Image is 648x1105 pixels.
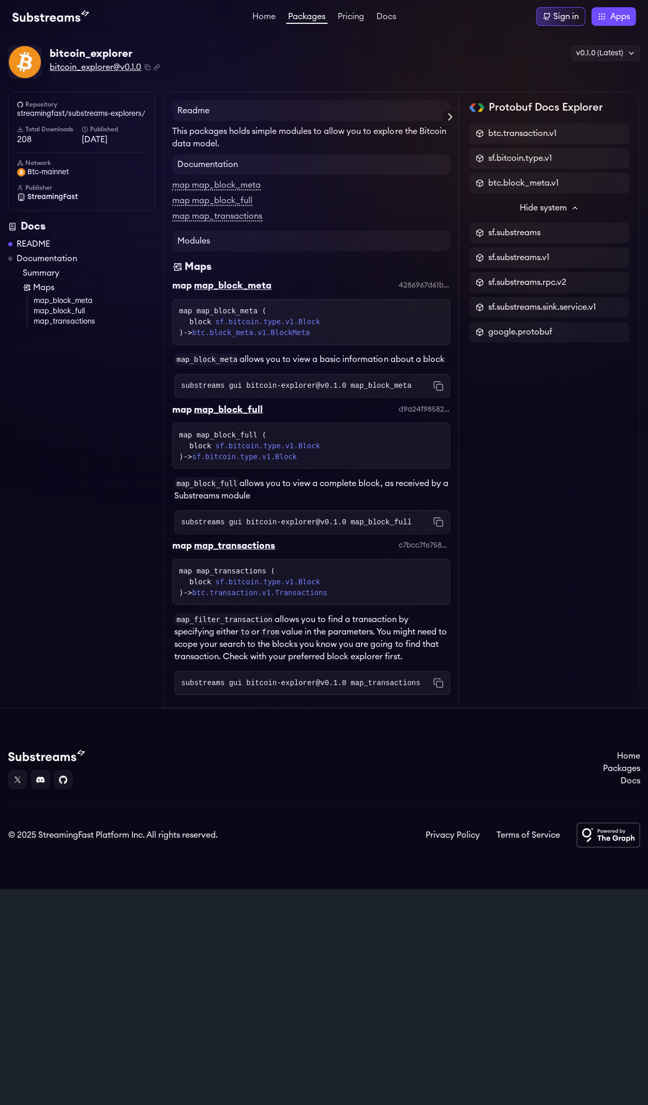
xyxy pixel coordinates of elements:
div: map_block_full [194,402,263,416]
span: google.protobuf [488,326,552,338]
div: c7bcc7fe7584cc6d758a763698bdaab883e94987 [398,540,450,550]
span: sf.bitcoin.type.v1 [488,152,551,164]
h6: Published [82,125,146,133]
h4: Documentation [172,154,450,175]
a: Docs [374,12,398,23]
a: StreamingFast [17,192,146,202]
div: map [172,278,192,293]
p: allows you to find a transaction by specifying either or value in the parameters. You might need ... [174,613,450,662]
span: 208 [17,133,82,146]
span: btc.transaction.v1 [488,127,556,140]
a: Documentation [17,252,77,265]
div: map_transactions [194,538,275,552]
code: to [238,625,251,638]
img: btc-mainnet [17,168,25,176]
div: Maps [185,260,212,274]
button: Copy .spkg link to clipboard [154,64,160,70]
a: map_transactions [34,316,155,327]
div: block [189,576,443,587]
a: btc.block_meta.v1.BlockMeta [192,328,310,337]
h2: Protobuf Docs Explorer [488,100,602,115]
a: map_block_meta [34,296,155,306]
a: streamingfast/substreams-explorers/ [17,109,146,119]
code: map_block_full [174,477,239,489]
div: map [172,402,192,416]
button: Copy command to clipboard [433,677,443,688]
button: Hide system [469,198,629,218]
div: block [189,440,443,451]
span: bitcoin_explorer@v0.1.0 [50,61,141,73]
span: -> [183,588,327,596]
span: sf.substreams.sink.service.v1 [488,301,595,313]
div: block [189,316,443,327]
span: Hide system [519,202,566,214]
img: Protobuf [469,103,484,112]
button: Copy package name and version [144,64,150,70]
a: Sign in [536,7,585,26]
h6: Network [17,159,146,167]
div: map map_block_meta ( ) [179,306,443,338]
a: README [17,238,50,250]
a: Home [602,749,640,762]
a: map map_transactions [172,212,262,221]
code: substreams gui bitcoin-explorer@v0.1.0 map_block_meta [181,381,411,391]
h4: Modules [172,231,450,251]
div: map map_transactions ( ) [179,565,443,598]
h4: Readme [172,100,450,121]
img: Substream's logo [12,10,89,23]
a: Docs [602,774,640,786]
a: Maps [23,281,155,294]
div: 4286967d61b45cc09609a0f8a7f8db45b89bdac5 [398,280,450,291]
img: Maps icon [172,260,183,274]
span: -> [183,328,309,337]
p: allows you to view a basic information about a block [174,353,450,366]
a: map map_block_full [172,196,252,206]
a: btc-mainnet [17,167,146,177]
a: map_block_full [34,306,155,316]
a: Summary [23,267,155,279]
span: Apps [610,10,629,23]
code: map_filter_transaction [174,613,274,625]
div: map [172,538,192,552]
a: sf.bitcoin.type.v1.Block [215,316,320,327]
code: substreams gui bitcoin-explorer@v0.1.0 map_block_full [181,517,411,527]
img: Package Logo [9,46,41,78]
a: Packages [602,762,640,774]
a: map map_block_meta [172,181,261,190]
span: btc-mainnet [27,167,69,177]
div: Docs [8,219,155,234]
div: bitcoin_explorer [50,47,160,61]
div: map map_block_full ( ) [179,429,443,462]
div: © 2025 StreamingFast Platform Inc. All rights reserved. [8,828,218,841]
a: Packages [286,12,327,24]
span: sf.substreams [488,226,540,239]
button: Copy command to clipboard [433,381,443,391]
a: Privacy Policy [425,828,479,841]
div: map_block_meta [194,278,272,293]
span: -> [183,452,296,460]
img: github [17,101,23,108]
p: This packages holds simple modules to allow you to explore the Bitcoin data model. [172,125,450,150]
code: map_block_meta [174,353,239,366]
code: from [260,625,281,638]
span: [DATE] [82,133,146,146]
h6: Repository [17,100,146,109]
h6: Total Downloads [17,125,82,133]
span: sf.substreams.rpc.v2 [488,276,566,289]
a: sf.bitcoin.type.v1.Block [215,440,320,451]
img: Substream's logo [8,749,85,762]
a: Terms of Service [496,828,560,841]
a: btc.transaction.v1.Transactions [192,588,327,596]
div: v0.1.0 (Latest) [571,46,640,61]
img: Powered by The Graph [576,822,640,847]
img: Map icon [23,283,31,292]
div: d9a24f98582ef83f12f1f7181cc52a5fc7dc708f [398,404,450,414]
span: sf.substreams.v1 [488,251,549,264]
a: Pricing [336,12,366,23]
code: substreams gui bitcoin-explorer@v0.1.0 map_transactions [181,677,420,688]
a: sf.bitcoin.type.v1.Block [192,452,296,460]
a: Home [250,12,278,23]
span: btc.block_meta.v1 [488,177,558,189]
div: Sign in [553,10,578,23]
h6: Publisher [17,184,146,192]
